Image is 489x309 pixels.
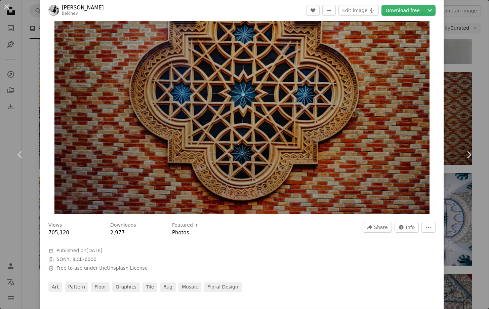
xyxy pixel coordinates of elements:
[107,265,148,271] a: Unsplash License
[110,230,125,236] span: 2,977
[172,230,189,236] a: Photos
[56,248,103,253] span: Published on
[56,265,148,272] span: Free to use under the
[178,282,201,292] a: mosaic
[204,282,242,292] a: floral design
[65,282,88,292] a: pattern
[338,5,379,16] button: Edit image
[56,256,96,263] button: SONY, ILCE-6000
[381,5,424,16] a: Download free
[306,5,320,16] button: Like
[374,222,388,232] span: Share
[142,282,158,292] a: tile
[395,222,419,233] button: Stats about this image
[48,282,62,292] a: art
[62,11,78,16] a: belchev
[110,222,136,229] h3: Downloads
[160,282,176,292] a: rug
[421,222,436,233] button: More Actions
[322,5,336,16] button: Add to Collection
[424,5,436,16] button: Choose download size
[91,282,110,292] a: floor
[48,222,62,229] h3: Views
[449,122,489,187] a: Next
[406,222,415,232] span: Info
[112,282,140,292] a: graphics
[62,4,104,11] a: [PERSON_NAME]
[48,5,59,16] img: Go to Dimitar Belchev's profile
[363,222,392,233] button: Share this image
[86,248,102,253] time: October 14, 2019 at 3:16:10 AM GMT+2
[48,230,69,236] span: 705,120
[172,222,199,229] h3: Featured in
